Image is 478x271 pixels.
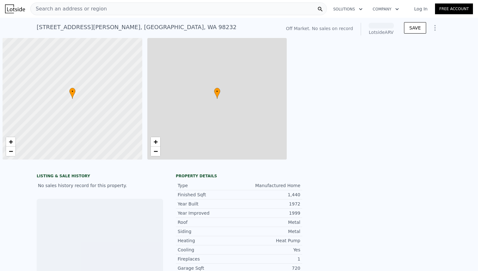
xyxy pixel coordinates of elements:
[239,237,300,244] div: Heat Pump
[9,138,13,146] span: +
[368,3,404,15] button: Company
[37,23,236,32] div: [STREET_ADDRESS][PERSON_NAME] , [GEOGRAPHIC_DATA] , WA 98232
[178,237,239,244] div: Heating
[407,6,435,12] a: Log In
[176,173,302,179] div: Property details
[153,147,157,155] span: −
[151,147,160,156] a: Zoom out
[178,228,239,235] div: Siding
[37,173,163,180] div: LISTING & SALE HISTORY
[239,201,300,207] div: 1972
[5,4,25,13] img: Lotside
[178,210,239,216] div: Year Improved
[6,147,15,156] a: Zoom out
[69,88,76,99] div: •
[31,5,107,13] span: Search an address or region
[178,256,239,262] div: Fireplaces
[153,138,157,146] span: +
[369,29,394,35] div: Lotside ARV
[239,182,300,189] div: Manufactured Home
[239,210,300,216] div: 1999
[178,201,239,207] div: Year Built
[69,89,76,94] span: •
[6,137,15,147] a: Zoom in
[239,228,300,235] div: Metal
[286,25,353,32] div: Off Market. No sales on record
[239,256,300,262] div: 1
[435,3,473,14] a: Free Account
[151,137,160,147] a: Zoom in
[239,192,300,198] div: 1,440
[429,22,441,34] button: Show Options
[404,22,426,34] button: SAVE
[214,88,220,99] div: •
[239,219,300,225] div: Metal
[239,247,300,253] div: Yes
[9,147,13,155] span: −
[214,89,220,94] span: •
[37,180,163,191] div: No sales history record for this property.
[328,3,368,15] button: Solutions
[178,219,239,225] div: Roof
[178,192,239,198] div: Finished Sqft
[178,182,239,189] div: Type
[178,247,239,253] div: Cooling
